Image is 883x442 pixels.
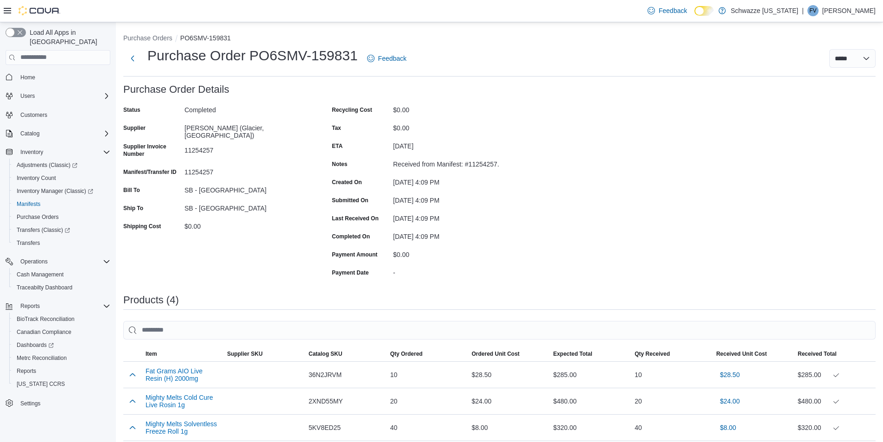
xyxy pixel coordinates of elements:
span: Purchase Orders [17,213,59,221]
nav: An example of EuiBreadcrumbs [123,33,876,45]
p: [PERSON_NAME] [822,5,876,16]
span: Reports [20,302,40,310]
a: Customers [17,109,51,121]
span: Cash Management [17,271,64,278]
span: Traceabilty Dashboard [17,284,72,291]
button: Mighty Melts Solventless Freeze Roll 1g [146,420,220,435]
a: Adjustments (Classic) [9,159,114,172]
button: Reports [17,301,44,312]
div: $320.00 [549,418,631,437]
div: [DATE] 4:09 PM [393,229,517,240]
div: [DATE] [393,139,517,150]
span: Settings [17,397,110,409]
button: [US_STATE] CCRS [9,378,114,391]
span: 5KV8ED25 [309,422,341,433]
span: $24.00 [720,397,740,406]
nav: Complex example [6,67,110,434]
span: Inventory Count [17,174,56,182]
span: Operations [17,256,110,267]
button: $24.00 [716,392,743,410]
label: Last Received On [332,215,379,222]
div: Completed [184,102,309,114]
a: Feedback [363,49,410,68]
span: Purchase Orders [13,211,110,223]
button: Mighty Melts Cold Cure Live Rosin 1g [146,394,220,409]
label: Submitted On [332,197,368,204]
p: | [802,5,804,16]
div: 11254257 [184,165,309,176]
span: Transfers [13,237,110,249]
span: Settings [20,400,40,407]
button: Qty Received [631,346,712,361]
span: Supplier SKU [227,350,263,358]
button: Catalog SKU [305,346,387,361]
div: [DATE] 4:09 PM [393,193,517,204]
div: 40 [631,418,712,437]
span: [US_STATE] CCRS [17,380,65,388]
label: Status [123,106,140,114]
div: SB - [GEOGRAPHIC_DATA] [184,183,309,194]
button: Supplier SKU [223,346,305,361]
button: Received Unit Cost [712,346,794,361]
button: Qty Ordered [387,346,468,361]
div: 11254257 [184,143,309,154]
a: Dashboards [9,339,114,352]
div: 10 [631,365,712,384]
span: BioTrack Reconciliation [13,314,110,325]
span: Customers [20,111,47,119]
div: $480.00 [549,392,631,410]
div: 40 [387,418,468,437]
label: Bill To [123,186,140,194]
button: Ordered Unit Cost [468,346,550,361]
a: Dashboards [13,340,57,351]
a: Home [17,72,39,83]
input: Dark Mode [694,6,714,16]
span: FV [809,5,816,16]
span: Reports [17,367,36,375]
span: Received Unit Cost [716,350,767,358]
a: Reports [13,365,40,377]
a: Transfers [13,237,44,249]
img: Cova [19,6,60,15]
span: Transfers [17,239,40,247]
button: Canadian Compliance [9,326,114,339]
span: Catalog [20,130,39,137]
button: Transfers [9,237,114,250]
button: Inventory [17,147,47,158]
span: Manifests [13,199,110,210]
a: Transfers (Classic) [13,224,74,236]
a: Inventory Manager (Classic) [13,186,97,197]
span: Ordered Unit Cost [472,350,520,358]
span: Load All Apps in [GEOGRAPHIC_DATA] [26,28,110,46]
div: $285.00 [798,369,872,380]
label: Manifest/Transfer ID [123,168,177,176]
label: Payment Date [332,269,368,276]
a: Inventory Count [13,173,60,184]
a: Feedback [644,1,691,20]
span: Dashboards [13,340,110,351]
h3: Products (4) [123,295,179,306]
span: Canadian Compliance [17,328,71,336]
button: Customers [2,108,114,122]
button: $8.00 [716,418,740,437]
button: Users [17,90,38,102]
label: Supplier [123,124,146,132]
span: BioTrack Reconciliation [17,315,75,323]
label: Notes [332,160,347,168]
button: $28.50 [716,365,743,384]
button: Settings [2,396,114,410]
a: Purchase Orders [13,211,63,223]
span: Adjustments (Classic) [13,160,110,171]
h3: Purchase Order Details [123,84,229,95]
button: Operations [2,255,114,268]
button: Home [2,70,114,84]
div: 20 [387,392,468,410]
span: Catalog SKU [309,350,343,358]
span: Transfers (Classic) [17,226,70,234]
span: Qty Received [635,350,670,358]
button: Item [142,346,223,361]
span: Customers [17,109,110,121]
button: Catalog [17,128,43,139]
a: Settings [17,398,44,409]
